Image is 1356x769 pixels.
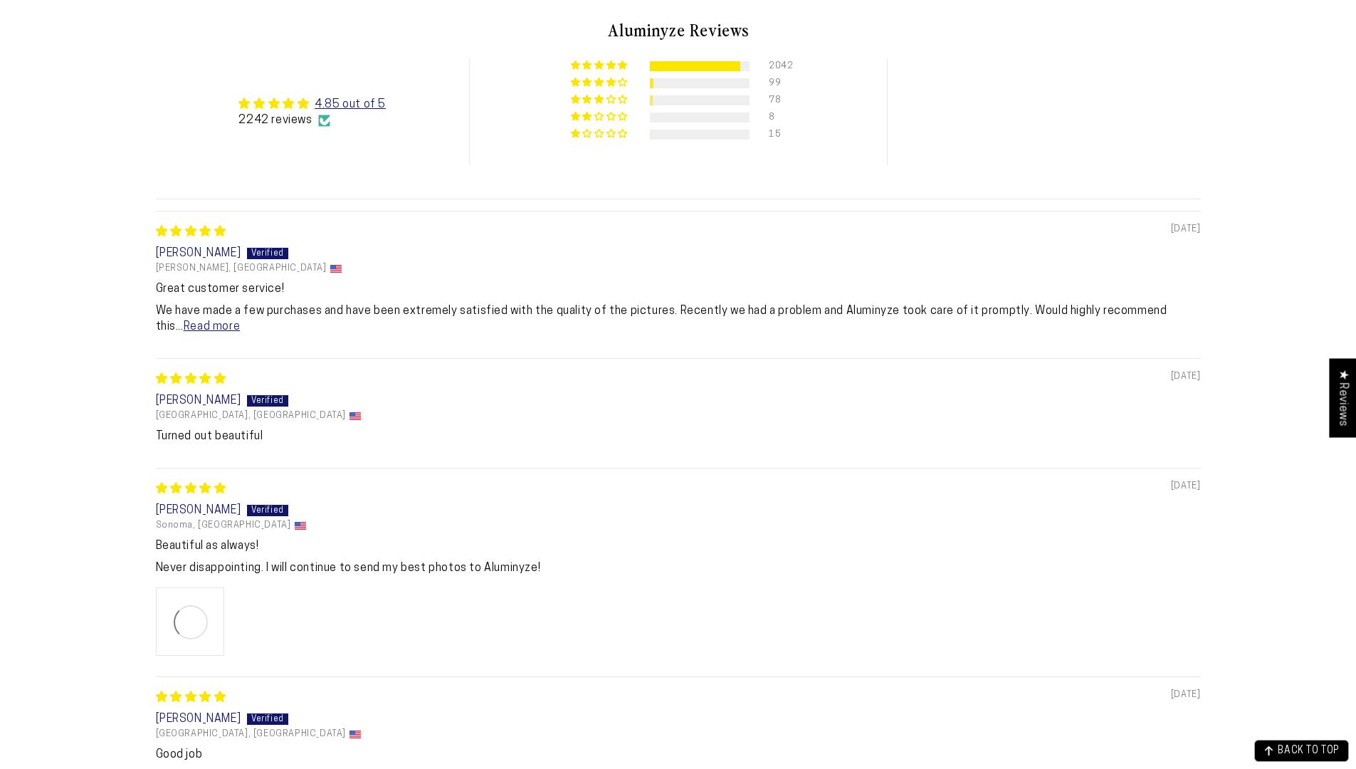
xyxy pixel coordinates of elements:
span: [DATE] [1171,480,1201,493]
div: 2242 reviews [238,113,385,128]
p: Never disappointing. I will continue to send my best photos to Aluminyze! [156,560,1201,576]
span: [PERSON_NAME] [156,505,241,516]
b: Beautiful as always! [156,538,1201,554]
span: [DATE] [1171,370,1201,383]
a: 4.85 out of 5 [315,99,386,110]
div: 15 [769,130,786,140]
div: 91% (2042) reviews with 5 star rating [571,61,630,71]
div: 8 [769,113,786,122]
span: [DATE] [1171,223,1201,236]
img: US [349,731,361,738]
p: We have made a few purchases and have been extremely satisfied with the quality of the pictures. ... [156,303,1201,335]
div: 2042 [769,61,786,71]
span: [PERSON_NAME] [156,248,241,259]
div: 4% (99) reviews with 4 star rating [571,78,630,88]
span: [PERSON_NAME] [156,395,241,407]
img: Verified Checkmark [318,115,330,127]
span: [PERSON_NAME] [156,713,241,725]
div: 78 [769,95,786,105]
div: 3% (78) reviews with 3 star rating [571,95,630,105]
a: Read more [184,321,240,333]
span: [GEOGRAPHIC_DATA], [GEOGRAPHIC_DATA] [156,410,347,422]
div: Average rating is 4.85 stars [238,95,385,113]
span: 5 star review [156,226,226,238]
span: [PERSON_NAME], [GEOGRAPHIC_DATA] [156,263,327,274]
h2: Aluminyze Reviews [156,18,1201,42]
a: Link to user picture 1 [156,587,224,656]
span: 5 star review [156,374,226,385]
span: [DATE] [1171,689,1201,701]
img: US [349,412,361,420]
span: 5 star review [156,692,226,703]
div: 0% (8) reviews with 2 star rating [571,112,630,122]
span: BACK TO TOP [1278,746,1340,756]
span: 5 star review [156,483,226,495]
img: US [295,522,306,530]
div: Click to open Judge.me floating reviews tab [1329,358,1356,437]
b: Good job [156,747,1201,763]
div: 1% (15) reviews with 1 star rating [571,129,630,140]
img: US [330,265,342,273]
span: Sonoma, [GEOGRAPHIC_DATA] [156,520,291,531]
span: [GEOGRAPHIC_DATA], [GEOGRAPHIC_DATA] [156,728,347,740]
div: 99 [769,78,786,88]
b: Great customer service! [156,281,1201,297]
p: Turned out beautiful [156,429,1201,444]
